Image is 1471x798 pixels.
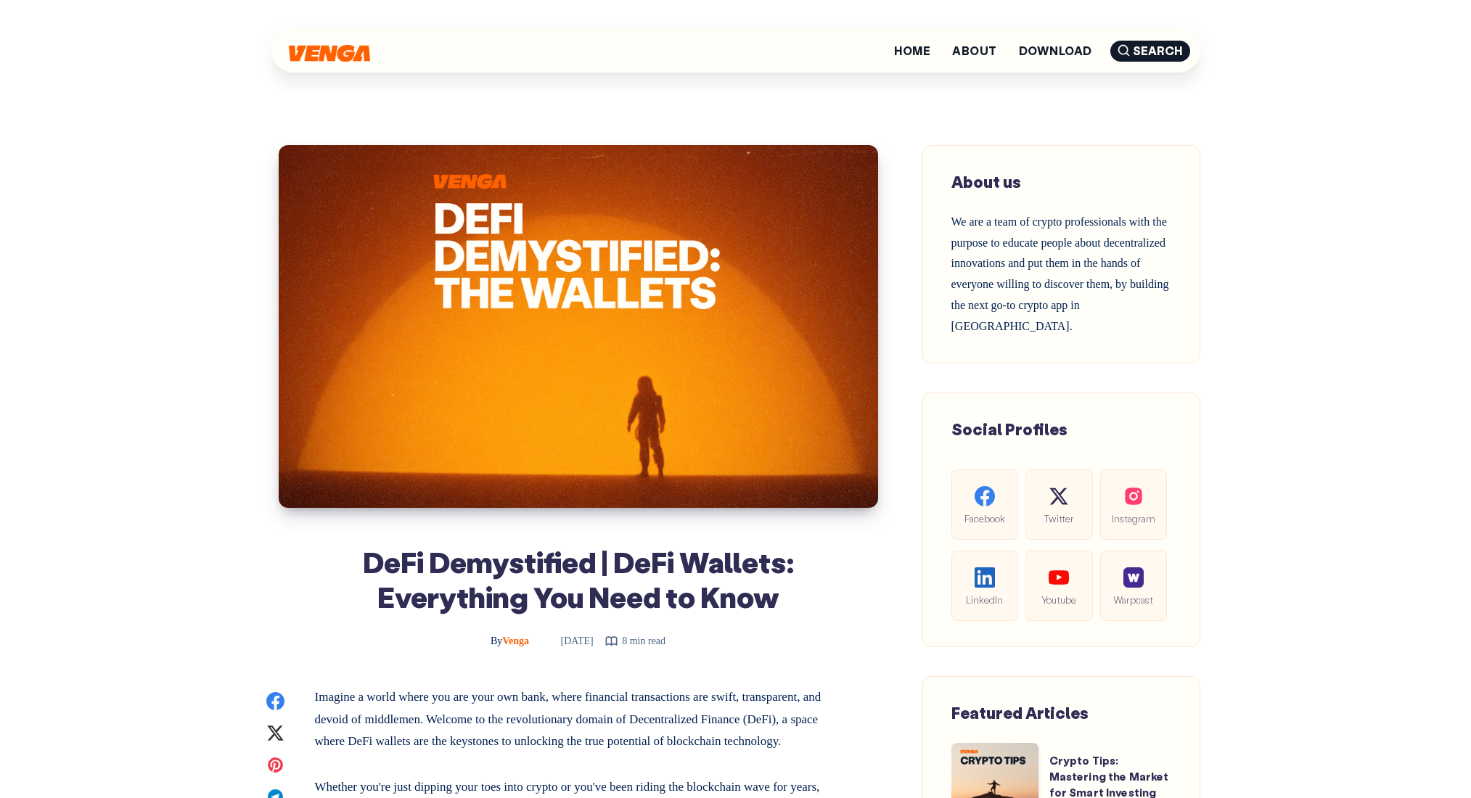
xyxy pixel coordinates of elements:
span: By [491,635,502,646]
time: [DATE] [541,635,594,646]
span: Venga [491,635,529,646]
img: social-youtube.99db9aba05279f803f3e7a4a838dfb6c.svg [1049,567,1069,588]
img: social-linkedin.be646fe421ccab3a2ad91cb58bdc9694.svg [975,567,995,588]
span: We are a team of crypto professionals with the purpose to educate people about decentralized inno... [951,215,1169,332]
div: 8 min read [605,632,665,650]
a: Download [1019,45,1092,57]
img: DeFi Demystified | DeFi Wallets: Everything You Need to Know [279,145,878,508]
img: social-warpcast.e8a23a7ed3178af0345123c41633f860.png [1123,567,1144,588]
a: Youtube [1025,551,1092,621]
a: Twitter [1025,469,1092,540]
a: ByVenga [491,635,532,646]
span: Search [1110,41,1190,62]
a: Warpcast [1100,551,1167,621]
span: Warpcast [1112,591,1155,608]
span: Facebook [963,510,1007,527]
h1: DeFi Demystified | DeFi Wallets: Everything You Need to Know [315,544,842,614]
span: Youtube [1037,591,1081,608]
a: About [952,45,996,57]
span: About us [951,171,1021,192]
a: Instagram [1100,469,1167,540]
a: Home [894,45,930,57]
img: Venga Blog [289,45,370,62]
span: Twitter [1037,510,1081,527]
a: Facebook [951,469,1018,540]
span: Featured Articles [951,702,1089,723]
span: Social Profiles [951,419,1068,440]
a: LinkedIn [951,551,1018,621]
span: LinkedIn [963,591,1007,608]
p: Imagine a world where you are your own bank, where financial transactions are swift, transparent,... [315,686,842,753]
span: Instagram [1112,510,1155,527]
